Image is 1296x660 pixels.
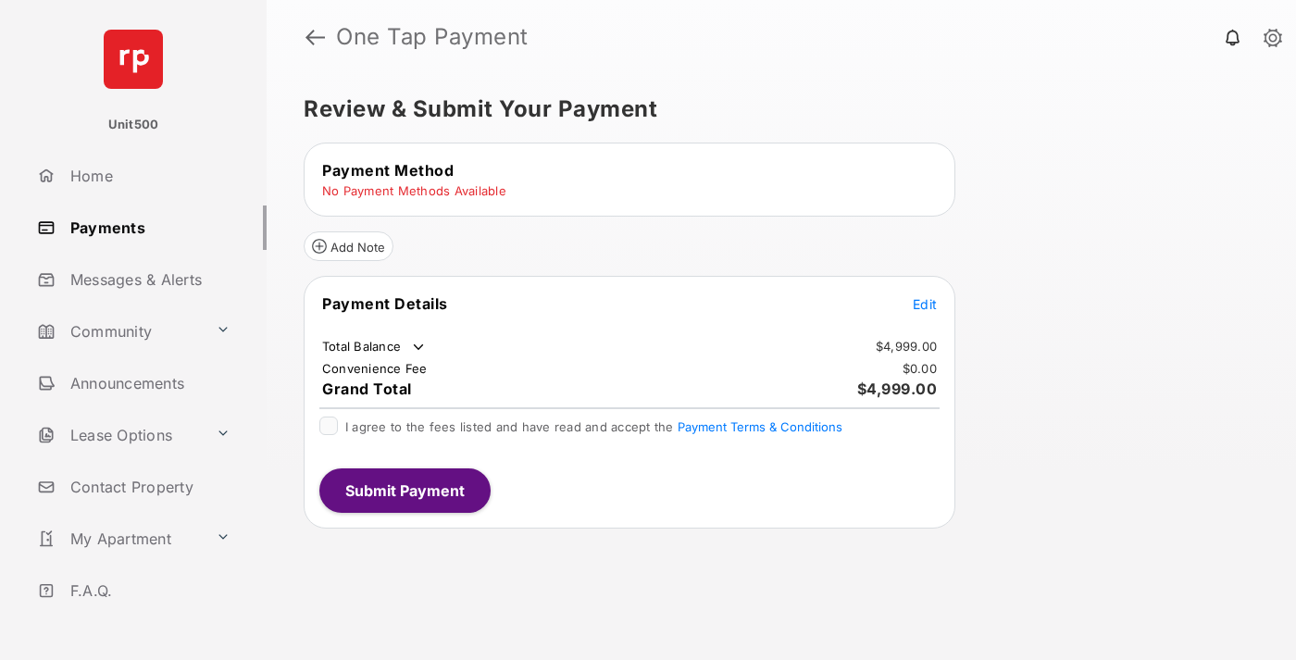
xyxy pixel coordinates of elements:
[322,294,448,313] span: Payment Details
[322,161,454,180] span: Payment Method
[304,98,1244,120] h5: Review & Submit Your Payment
[30,465,267,509] a: Contact Property
[336,26,529,48] strong: One Tap Payment
[30,205,267,250] a: Payments
[30,361,267,405] a: Announcements
[913,296,937,312] span: Edit
[319,468,491,513] button: Submit Payment
[104,30,163,89] img: svg+xml;base64,PHN2ZyB4bWxucz0iaHR0cDovL3d3dy53My5vcmcvMjAwMC9zdmciIHdpZHRoPSI2NCIgaGVpZ2h0PSI2NC...
[321,338,428,356] td: Total Balance
[857,380,938,398] span: $4,999.00
[321,182,507,199] td: No Payment Methods Available
[30,413,208,457] a: Lease Options
[321,360,429,377] td: Convenience Fee
[875,338,938,355] td: $4,999.00
[913,294,937,313] button: Edit
[678,419,842,434] button: I agree to the fees listed and have read and accept the
[304,231,393,261] button: Add Note
[902,360,938,377] td: $0.00
[345,419,842,434] span: I agree to the fees listed and have read and accept the
[322,380,412,398] span: Grand Total
[30,154,267,198] a: Home
[108,116,159,134] p: Unit500
[30,568,267,613] a: F.A.Q.
[30,309,208,354] a: Community
[30,517,208,561] a: My Apartment
[30,257,267,302] a: Messages & Alerts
